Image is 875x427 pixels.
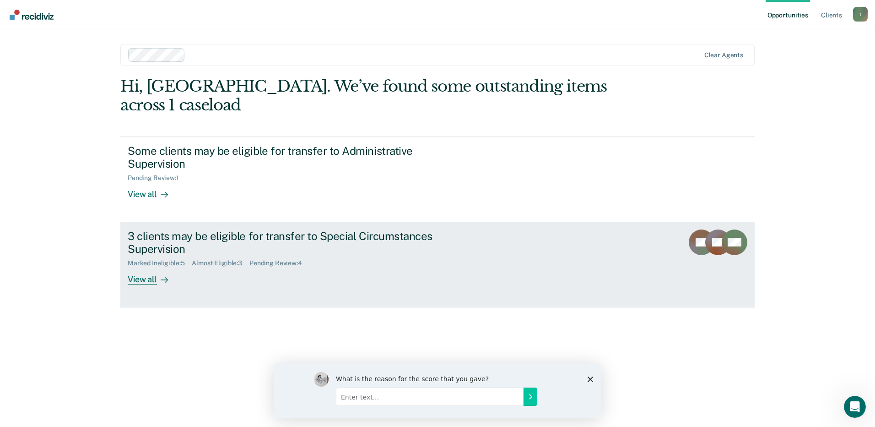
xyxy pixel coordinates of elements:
[128,230,449,256] div: 3 clients may be eligible for transfer to Special Circumstances Supervision
[128,259,192,267] div: Marked Ineligible : 5
[128,144,449,171] div: Some clients may be eligible for transfer to Administrative Supervision
[128,267,179,285] div: View all
[274,363,601,418] iframe: Survey by Kim from Recidiviz
[192,259,249,267] div: Almost Eligible : 3
[704,51,743,59] div: Clear agents
[853,7,868,22] button: Profile dropdown button
[10,10,54,20] img: Recidiviz
[853,7,868,22] div: t
[249,259,309,267] div: Pending Review : 4
[120,77,628,115] div: Hi, [GEOGRAPHIC_DATA]. We’ve found some outstanding items across 1 caseload
[128,174,186,182] div: Pending Review : 1
[128,182,179,200] div: View all
[844,396,866,418] iframe: Intercom live chat
[120,137,755,222] a: Some clients may be eligible for transfer to Administrative SupervisionPending Review:1View all
[120,222,755,307] a: 3 clients may be eligible for transfer to Special Circumstances SupervisionMarked Ineligible:5Alm...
